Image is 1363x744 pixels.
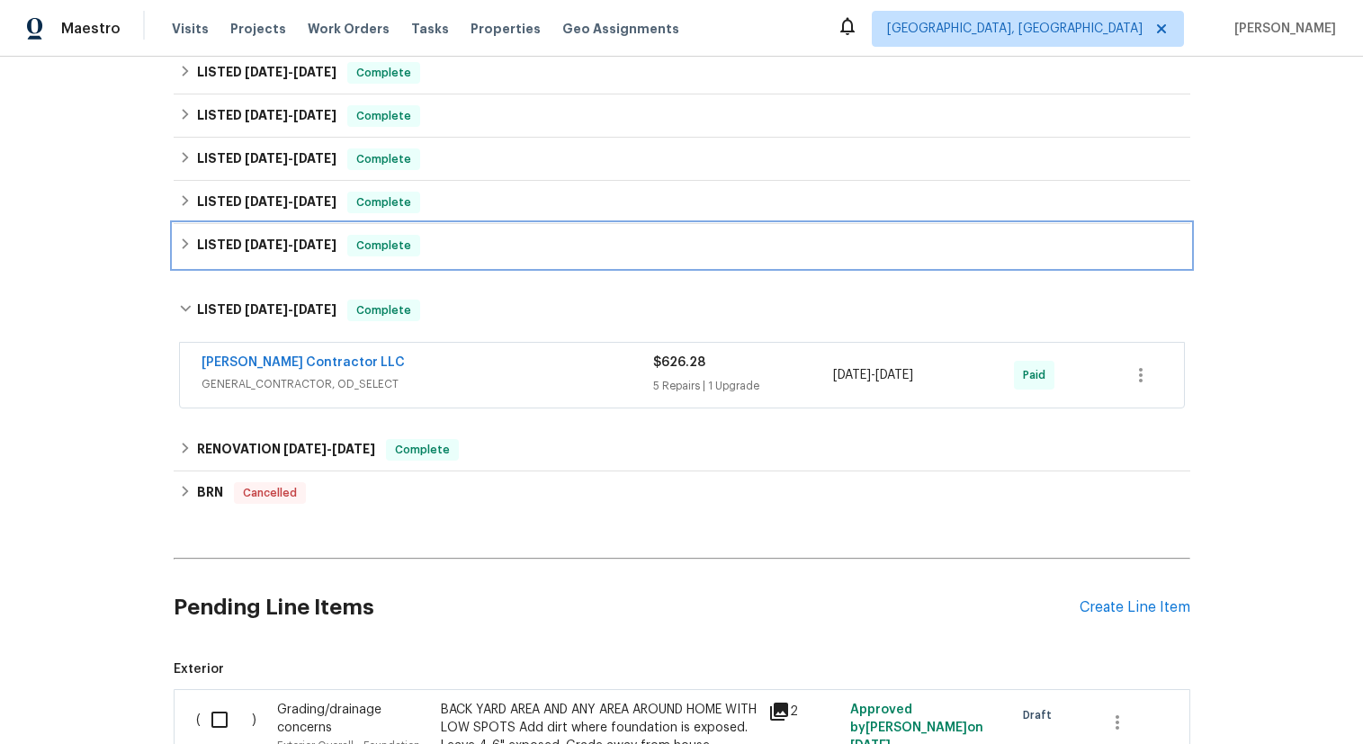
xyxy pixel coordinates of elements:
[833,366,913,384] span: -
[283,443,327,455] span: [DATE]
[833,369,871,381] span: [DATE]
[172,20,209,38] span: Visits
[245,238,288,251] span: [DATE]
[245,152,288,165] span: [DATE]
[197,300,336,321] h6: LISTED
[245,238,336,251] span: -
[1227,20,1336,38] span: [PERSON_NAME]
[174,660,1190,678] span: Exterior
[245,109,336,121] span: -
[236,484,304,502] span: Cancelled
[197,482,223,504] h6: BRN
[61,20,121,38] span: Maestro
[174,94,1190,138] div: LISTED [DATE]-[DATE]Complete
[245,109,288,121] span: [DATE]
[245,66,288,78] span: [DATE]
[283,443,375,455] span: -
[245,66,336,78] span: -
[308,20,390,38] span: Work Orders
[349,301,418,319] span: Complete
[174,51,1190,94] div: LISTED [DATE]-[DATE]Complete
[197,62,336,84] h6: LISTED
[293,66,336,78] span: [DATE]
[174,282,1190,339] div: LISTED [DATE]-[DATE]Complete
[293,109,336,121] span: [DATE]
[293,195,336,208] span: [DATE]
[197,235,336,256] h6: LISTED
[411,22,449,35] span: Tasks
[245,303,336,316] span: -
[174,138,1190,181] div: LISTED [DATE]-[DATE]Complete
[174,224,1190,267] div: LISTED [DATE]-[DATE]Complete
[245,303,288,316] span: [DATE]
[349,150,418,168] span: Complete
[887,20,1143,38] span: [GEOGRAPHIC_DATA], [GEOGRAPHIC_DATA]
[277,704,381,734] span: Grading/drainage concerns
[349,237,418,255] span: Complete
[653,377,834,395] div: 5 Repairs | 1 Upgrade
[388,441,457,459] span: Complete
[653,356,705,369] span: $626.28
[768,701,839,722] div: 2
[202,375,653,393] span: GENERAL_CONTRACTOR, OD_SELECT
[174,428,1190,471] div: RENOVATION [DATE]-[DATE]Complete
[332,443,375,455] span: [DATE]
[349,64,418,82] span: Complete
[197,148,336,170] h6: LISTED
[202,356,405,369] a: [PERSON_NAME] Contractor LLC
[562,20,679,38] span: Geo Assignments
[230,20,286,38] span: Projects
[349,193,418,211] span: Complete
[245,195,336,208] span: -
[1080,599,1190,616] div: Create Line Item
[1023,366,1053,384] span: Paid
[174,566,1080,650] h2: Pending Line Items
[293,152,336,165] span: [DATE]
[1023,706,1059,724] span: Draft
[471,20,541,38] span: Properties
[245,152,336,165] span: -
[197,192,336,213] h6: LISTED
[197,439,375,461] h6: RENOVATION
[349,107,418,125] span: Complete
[293,238,336,251] span: [DATE]
[174,471,1190,515] div: BRN Cancelled
[293,303,336,316] span: [DATE]
[875,369,913,381] span: [DATE]
[197,105,336,127] h6: LISTED
[245,195,288,208] span: [DATE]
[174,181,1190,224] div: LISTED [DATE]-[DATE]Complete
